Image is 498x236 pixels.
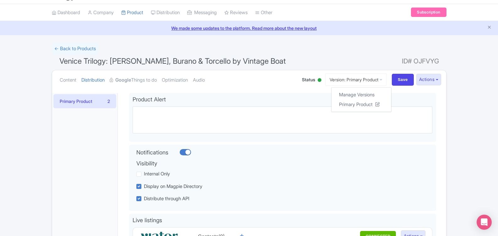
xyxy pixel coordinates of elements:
[255,4,272,21] a: Other
[136,148,168,157] label: Notifications
[402,55,439,67] span: ID# OJFVYG
[416,74,441,85] button: Actions
[144,196,189,201] span: Distribute through API
[224,4,248,21] a: Reviews
[60,70,76,90] a: Content
[331,90,391,100] a: Manage Versions
[110,70,157,90] a: GoogleThings to do
[392,74,414,86] input: Save
[59,56,286,66] span: Venice Trilogy: [PERSON_NAME], Burano & Torcello by Vintage Boat
[4,25,494,31] a: We made some updates to the platform. Read more about the new layout
[316,76,323,85] div: Active
[81,70,105,90] a: Distribution
[193,70,205,90] a: Audio
[53,94,116,108] a: Primary Product2
[88,4,114,21] a: Company
[151,4,180,21] a: Distribution
[52,4,80,21] a: Dashboard
[115,77,131,84] strong: Google
[107,98,110,105] div: 2
[477,215,492,230] div: Open Intercom Messenger
[144,183,202,189] span: Display on Magpie Directory
[187,4,217,21] a: Messaging
[52,43,98,55] a: ← Back to Products
[121,4,143,21] a: Product
[133,96,433,103] h4: Product Alert
[133,217,433,223] h4: Live listings
[302,76,315,83] span: Status
[162,70,188,90] a: Optimization
[331,99,391,109] a: Primary Product
[487,24,492,31] button: Close announcement
[325,73,387,86] a: Version: Primary Product
[411,8,446,17] a: Subscription
[144,171,170,177] span: Internal Only
[136,160,404,167] h4: Visibility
